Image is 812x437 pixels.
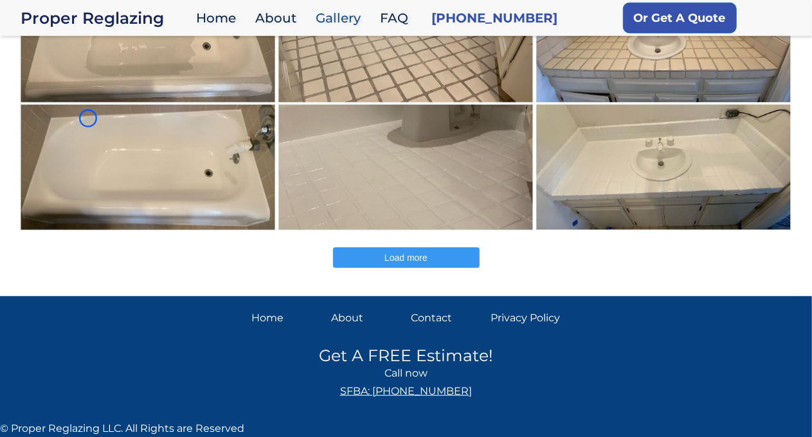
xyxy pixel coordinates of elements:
a: Home [252,309,321,327]
button: Load more posts [333,247,480,268]
a: Gallery [309,4,374,32]
div: Proper Reglazing [21,9,190,27]
a: About [249,4,309,32]
a: home [21,9,190,27]
a: Contact [411,309,481,327]
a: About [332,309,401,327]
span: Load more [384,253,428,263]
a: Home [190,4,249,32]
a: FAQ [374,4,421,32]
a: Or Get A Quote [623,3,737,33]
a: Privacy Policy [491,309,561,327]
a: [PHONE_NUMBER] [431,9,557,27]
